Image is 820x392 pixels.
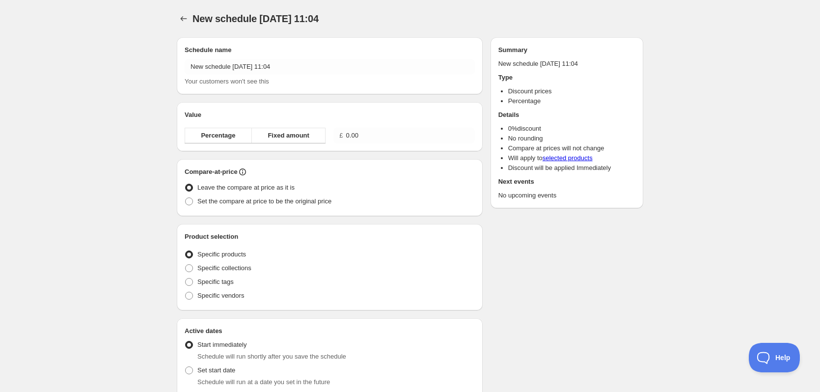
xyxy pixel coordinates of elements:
[197,353,346,360] span: Schedule will run shortly after you save the schedule
[185,326,475,336] h2: Active dates
[498,59,635,69] p: New schedule [DATE] 11:04
[197,366,235,374] span: Set start date
[177,12,191,26] button: Schedules
[268,131,309,140] span: Fixed amount
[185,167,238,177] h2: Compare-at-price
[197,197,331,205] span: Set the compare at price to be the original price
[498,73,635,83] h2: Type
[197,184,295,191] span: Leave the compare at price as it is
[197,378,330,386] span: Schedule will run at a date you set in the future
[201,131,235,140] span: Percentage
[197,278,234,285] span: Specific tags
[543,154,593,162] a: selected products
[498,110,635,120] h2: Details
[192,13,319,24] span: New schedule [DATE] 11:04
[185,232,475,242] h2: Product selection
[185,78,269,85] span: Your customers won't see this
[498,45,635,55] h2: Summary
[185,128,252,143] button: Percentage
[508,86,635,96] li: Discount prices
[339,132,343,139] span: £
[508,124,635,134] li: 0 % discount
[185,110,475,120] h2: Value
[508,143,635,153] li: Compare at prices will not change
[508,96,635,106] li: Percentage
[508,163,635,173] li: Discount will be applied Immediately
[197,264,251,272] span: Specific collections
[508,153,635,163] li: Will apply to
[185,45,475,55] h2: Schedule name
[197,251,246,258] span: Specific products
[197,341,246,348] span: Start immediately
[251,128,326,143] button: Fixed amount
[508,134,635,143] li: No rounding
[197,292,244,299] span: Specific vendors
[498,177,635,187] h2: Next events
[498,191,635,200] p: No upcoming events
[749,343,800,372] iframe: Toggle Customer Support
